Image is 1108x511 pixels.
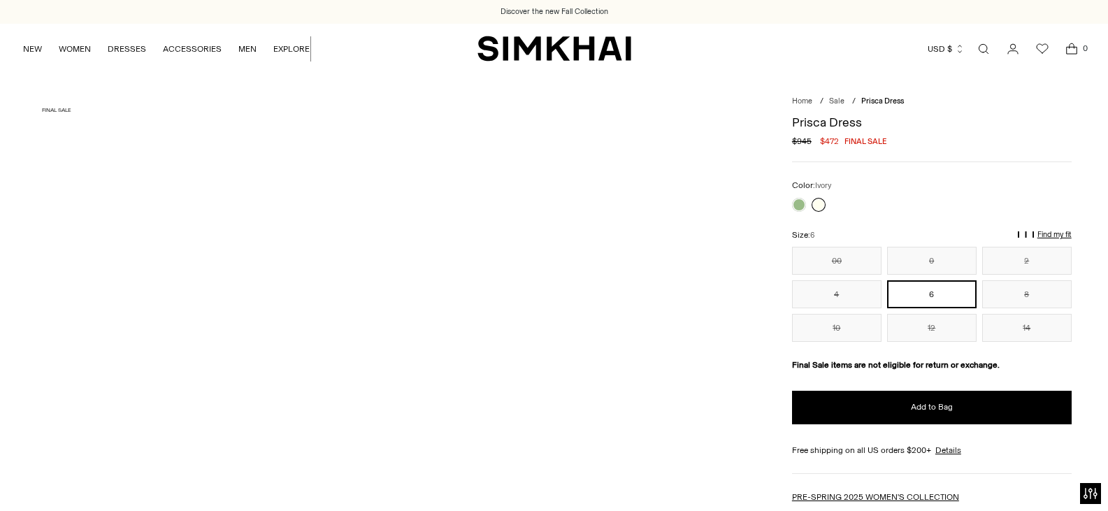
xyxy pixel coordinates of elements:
[273,34,310,64] a: EXPLORE
[59,34,91,64] a: WOMEN
[970,35,998,63] a: Open search modal
[163,34,222,64] a: ACCESSORIES
[792,444,1072,456] div: Free shipping on all US orders $200+
[810,231,814,240] span: 6
[1028,35,1056,63] a: Wishlist
[815,181,831,190] span: Ivory
[1058,35,1086,63] a: Open cart modal
[935,444,961,456] a: Details
[829,96,844,106] a: Sale
[820,96,823,108] div: /
[887,280,977,308] button: 6
[982,280,1072,308] button: 8
[982,247,1072,275] button: 2
[999,35,1027,63] a: Go to the account page
[792,280,882,308] button: 4
[238,34,257,64] a: MEN
[792,314,882,342] button: 10
[852,96,856,108] div: /
[792,492,959,502] a: PRE-SPRING 2025 WOMEN'S COLLECTION
[501,6,608,17] a: Discover the new Fall Collection
[792,116,1072,129] h1: Prisca Dress
[23,34,42,64] a: NEW
[861,96,904,106] span: Prisca Dress
[911,401,953,413] span: Add to Bag
[792,360,1000,370] strong: Final Sale items are not eligible for return or exchange.
[792,96,812,106] a: Home
[887,314,977,342] button: 12
[792,179,831,192] label: Color:
[1079,42,1091,55] span: 0
[792,247,882,275] button: 00
[982,314,1072,342] button: 14
[928,34,965,64] button: USD $
[792,96,1072,108] nav: breadcrumbs
[108,34,146,64] a: DRESSES
[477,35,631,62] a: SIMKHAI
[792,229,814,242] label: Size:
[792,391,1072,424] button: Add to Bag
[820,135,839,147] span: $472
[792,135,812,147] s: $945
[887,247,977,275] button: 0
